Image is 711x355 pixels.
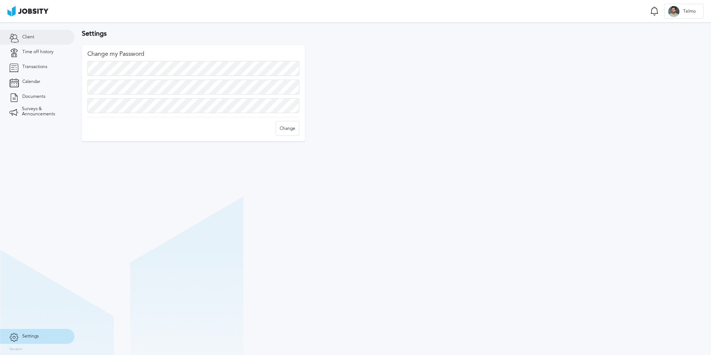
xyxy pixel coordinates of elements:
[679,9,699,14] span: Telmo
[276,121,299,136] button: Change
[22,79,40,84] span: Calendar
[22,64,47,70] span: Transactions
[22,49,54,55] span: Time off history
[87,51,299,57] div: Change my Password
[9,347,23,352] label: Version:
[7,6,48,16] img: ab4bad089aa723f57921c736e9817d99.png
[22,334,39,339] span: Settings
[668,6,679,17] div: T
[664,4,704,19] button: TTelmo
[22,106,65,117] span: Surveys & Announcements
[82,30,327,38] h2: Settings
[22,35,34,40] span: Client
[22,94,45,99] span: Documents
